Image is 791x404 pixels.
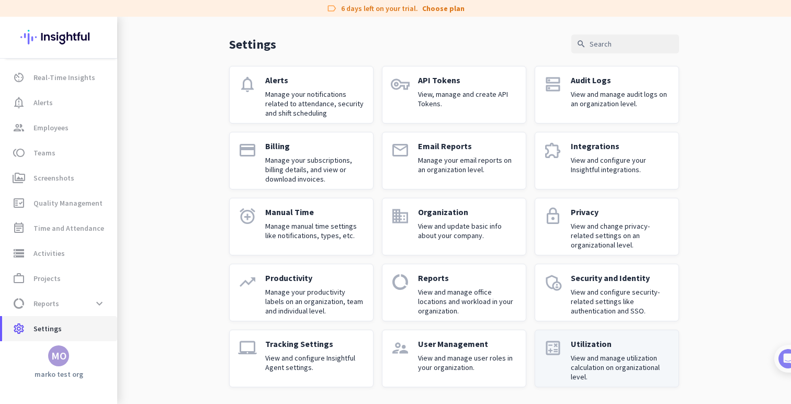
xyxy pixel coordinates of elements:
a: admin_panel_settingsSecurity and IdentityView and configure security-related settings like authen... [535,264,679,321]
i: admin_panel_settings [544,273,562,291]
i: search [577,39,586,49]
i: fact_check [13,197,25,209]
i: supervisor_account [391,339,410,357]
p: Email Reports [418,141,517,151]
p: Manual Time [265,207,365,217]
p: Privacy [571,207,670,217]
a: groupEmployees [2,115,117,140]
i: laptop_mac [238,339,257,357]
i: work_outline [13,272,25,285]
p: Settings [229,36,276,52]
span: Screenshots [33,172,74,184]
a: Choose plan [422,3,465,14]
i: extension [544,141,562,160]
a: supervisor_accountUser ManagementView and manage user roles in your organization. [382,330,526,387]
span: Time and Attendance [33,222,104,234]
p: User Management [418,339,517,349]
i: settings [13,322,25,335]
p: Organization [418,207,517,217]
a: vpn_keyAPI TokensView, manage and create API Tokens. [382,66,526,124]
p: Audit Logs [571,75,670,85]
span: Projects [33,272,61,285]
i: label [326,3,337,14]
i: dns [544,75,562,94]
p: Manage your email reports on an organization level. [418,155,517,174]
a: av_timerReal-Time Insights [2,65,117,90]
p: View and configure Insightful Agent settings. [265,353,365,372]
p: View and manage office locations and workload in your organization. [418,287,517,316]
i: data_usage [13,297,25,310]
a: extensionIntegrationsView and configure your Insightful integrations. [535,132,679,189]
i: av_timer [13,71,25,84]
p: View and manage user roles in your organization. [418,353,517,372]
a: data_usageReportsView and manage office locations and workload in your organization. [382,264,526,321]
a: paymentBillingManage your subscriptions, billing details, and view or download invoices. [229,132,374,189]
a: trending_upProductivityManage your productivity labels on an organization, team and individual le... [229,264,374,321]
a: storageActivities [2,241,117,266]
a: laptop_macTracking SettingsView and configure Insightful Agent settings. [229,330,374,387]
p: View, manage and create API Tokens. [418,89,517,108]
i: domain [391,207,410,226]
i: group [13,121,25,134]
p: Billing [265,141,365,151]
i: toll [13,147,25,159]
a: alarm_addManual TimeManage manual time settings like notifications, types, etc. [229,198,374,255]
p: API Tokens [418,75,517,85]
a: emailEmail ReportsManage your email reports on an organization level. [382,132,526,189]
span: Employees [33,121,69,134]
a: fact_checkQuality Management [2,190,117,216]
p: Manage manual time settings like notifications, types, etc. [265,221,365,240]
i: data_usage [391,273,410,291]
p: View and configure your Insightful integrations. [571,155,670,174]
i: vpn_key [391,75,410,94]
i: storage [13,247,25,260]
a: notification_importantAlerts [2,90,117,115]
a: perm_mediaScreenshots [2,165,117,190]
p: Utilization [571,339,670,349]
p: Security and Identity [571,273,670,283]
i: perm_media [13,172,25,184]
img: Insightful logo [20,17,97,58]
span: Quality Management [33,197,103,209]
i: notification_important [13,96,25,109]
span: Settings [33,322,62,335]
input: Search [571,35,679,53]
i: alarm_add [238,207,257,226]
p: Tracking Settings [265,339,365,349]
a: work_outlineProjects [2,266,117,291]
a: notificationsAlertsManage your notifications related to attendance, security and shift scheduling [229,66,374,124]
a: settingsSettings [2,316,117,341]
i: notifications [238,75,257,94]
p: View and configure security-related settings like authentication and SSO. [571,287,670,316]
p: View and update basic info about your company. [418,221,517,240]
p: Manage your subscriptions, billing details, and view or download invoices. [265,155,365,184]
p: View and manage audit logs on an organization level. [571,89,670,108]
p: Alerts [265,75,365,85]
i: calculate [544,339,562,357]
i: lock [544,207,562,226]
p: Manage your productivity labels on an organization, team and individual level. [265,287,365,316]
span: Alerts [33,96,53,109]
a: data_usageReportsexpand_more [2,291,117,316]
a: lockPrivacyView and change privacy-related settings on an organizational level. [535,198,679,255]
p: Manage your notifications related to attendance, security and shift scheduling [265,89,365,118]
i: email [391,141,410,160]
span: Activities [33,247,65,260]
a: calculateUtilizationView and manage utilization calculation on organizational level. [535,330,679,387]
p: View and change privacy-related settings on an organizational level. [571,221,670,250]
i: payment [238,141,257,160]
i: event_note [13,222,25,234]
a: event_noteTime and Attendance [2,216,117,241]
button: expand_more [90,294,109,313]
span: Reports [33,297,59,310]
p: Integrations [571,141,670,151]
p: View and manage utilization calculation on organizational level. [571,353,670,381]
a: tollTeams [2,140,117,165]
span: Real-Time Insights [33,71,95,84]
a: domainOrganizationView and update basic info about your company. [382,198,526,255]
span: Teams [33,147,55,159]
p: Productivity [265,273,365,283]
div: MO [51,351,66,361]
a: dnsAudit LogsView and manage audit logs on an organization level. [535,66,679,124]
i: trending_up [238,273,257,291]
